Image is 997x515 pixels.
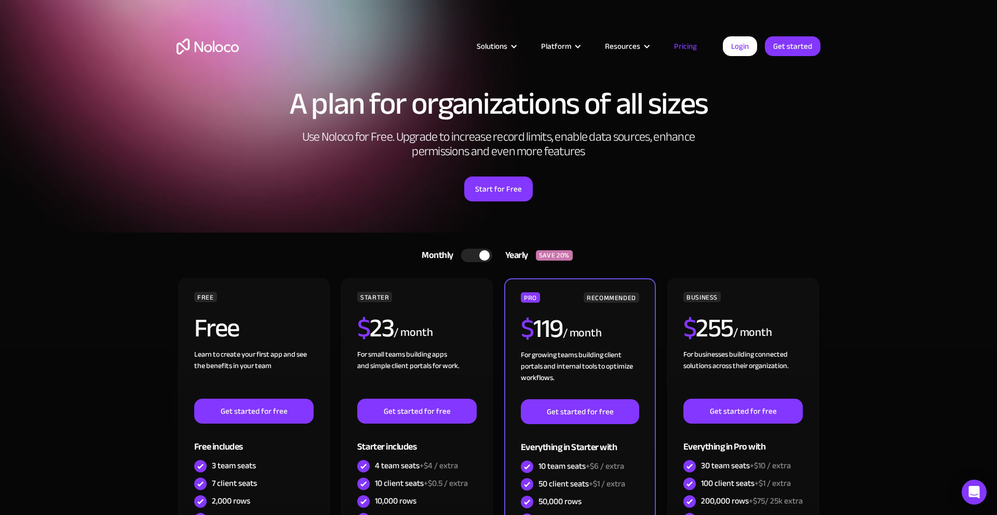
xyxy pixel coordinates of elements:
[194,399,314,424] a: Get started for free
[375,478,468,489] div: 10 client seats
[464,39,528,53] div: Solutions
[541,39,571,53] div: Platform
[177,38,239,55] a: home
[521,399,639,424] a: Get started for free
[357,424,477,457] div: Starter includes
[962,480,987,505] div: Open Intercom Messenger
[212,478,257,489] div: 7 client seats
[394,324,433,341] div: / month
[584,292,639,303] div: RECOMMENDED
[409,248,461,263] div: Monthly
[357,349,477,399] div: For small teams building apps and simple client portals for work. ‍
[701,460,791,471] div: 30 team seats
[733,324,772,341] div: / month
[538,460,624,472] div: 10 team seats
[291,130,706,159] h2: Use Noloco for Free. Upgrade to increase record limits, enable data sources, enhance permissions ...
[592,39,661,53] div: Resources
[357,292,392,302] div: STARTER
[194,424,314,457] div: Free includes
[605,39,640,53] div: Resources
[528,39,592,53] div: Platform
[701,478,791,489] div: 100 client seats
[536,250,573,261] div: SAVE 20%
[683,292,721,302] div: BUSINESS
[683,399,803,424] a: Get started for free
[683,304,696,353] span: $
[357,315,394,341] h2: 23
[538,496,582,507] div: 50,000 rows
[212,495,250,507] div: 2,000 rows
[683,315,733,341] h2: 255
[749,493,803,509] span: +$75/ 25k extra
[194,315,239,341] h2: Free
[521,424,639,458] div: Everything in Starter with
[765,36,820,56] a: Get started
[683,349,803,399] div: For businesses building connected solutions across their organization. ‍
[661,39,710,53] a: Pricing
[589,476,625,492] span: +$1 / extra
[177,88,820,119] h1: A plan for organizations of all sizes
[538,478,625,490] div: 50 client seats
[521,316,563,342] h2: 119
[521,304,534,353] span: $
[212,460,256,471] div: 3 team seats
[701,495,803,507] div: 200,000 rows
[477,39,507,53] div: Solutions
[755,476,791,491] span: +$1 / extra
[683,424,803,457] div: Everything in Pro with
[750,458,791,473] span: +$10 / extra
[357,304,370,353] span: $
[586,458,624,474] span: +$6 / extra
[723,36,757,56] a: Login
[420,458,458,473] span: +$4 / extra
[464,177,533,201] a: Start for Free
[194,292,217,302] div: FREE
[521,349,639,399] div: For growing teams building client portals and internal tools to optimize workflows.
[375,495,416,507] div: 10,000 rows
[563,325,602,342] div: / month
[357,399,477,424] a: Get started for free
[492,248,536,263] div: Yearly
[424,476,468,491] span: +$0.5 / extra
[375,460,458,471] div: 4 team seats
[194,349,314,399] div: Learn to create your first app and see the benefits in your team ‍
[521,292,540,303] div: PRO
